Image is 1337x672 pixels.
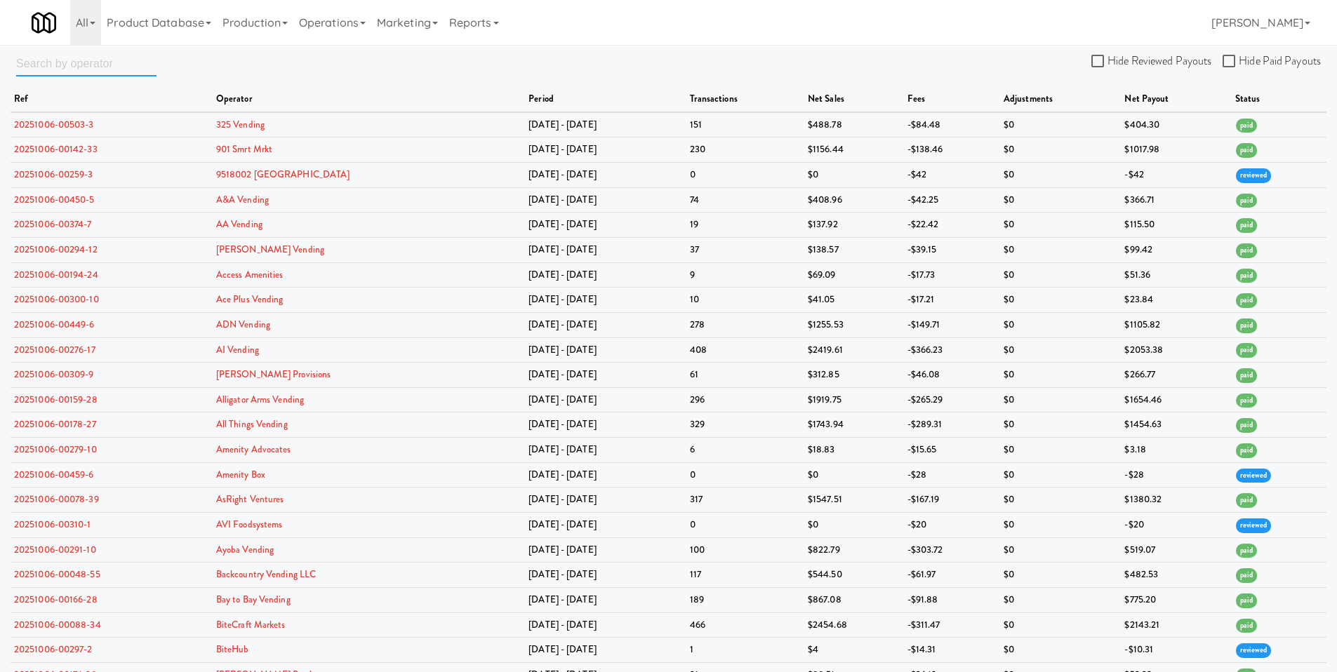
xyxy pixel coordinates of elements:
td: -$91.88 [904,588,1000,613]
td: 100 [686,537,804,563]
a: 325 Vending [216,118,265,131]
td: $1380.32 [1121,488,1231,513]
td: -$265.29 [904,387,1000,412]
a: 20251006-00374-7 [14,217,92,231]
th: adjustments [1000,87,1121,112]
td: [DATE] - [DATE] [525,412,686,438]
span: paid [1236,293,1257,308]
a: [PERSON_NAME] Provisions [216,368,331,381]
td: 0 [686,462,804,488]
span: reviewed [1236,518,1272,533]
td: -$303.72 [904,537,1000,563]
td: -$20 [904,513,1000,538]
span: paid [1236,119,1257,133]
span: paid [1236,619,1257,633]
a: 20251006-00291-10 [14,543,96,556]
td: [DATE] - [DATE] [525,537,686,563]
td: $1105.82 [1121,312,1231,337]
td: $0 [1000,387,1121,412]
a: All Things Vending [216,417,288,431]
td: $115.50 [1121,213,1231,238]
span: paid [1236,343,1257,358]
td: -$42 [1121,162,1231,187]
span: paid [1236,593,1257,608]
td: $0 [1000,588,1121,613]
a: Amenity Box [216,468,265,481]
td: $0 [1000,438,1121,463]
a: BiteCraft Markets [216,618,286,631]
td: $366.71 [1121,187,1231,213]
label: Hide Paid Payouts [1223,51,1321,72]
td: [DATE] - [DATE] [525,638,686,663]
th: transactions [686,87,804,112]
td: $0 [1000,337,1121,363]
td: 317 [686,488,804,513]
a: 20251006-00259-3 [14,168,93,181]
td: $482.53 [1121,563,1231,588]
a: Alligator Arms Vending [216,393,304,406]
label: Hide Reviewed Payouts [1091,51,1211,72]
td: 6 [686,438,804,463]
td: -$167.19 [904,488,1000,513]
td: -$42.25 [904,187,1000,213]
td: $137.92 [804,213,904,238]
span: paid [1236,418,1257,433]
td: $0 [1000,412,1121,438]
td: $1017.98 [1121,137,1231,163]
td: 151 [686,112,804,137]
td: -$22.42 [904,213,1000,238]
span: paid [1236,493,1257,508]
td: -$14.31 [904,638,1000,663]
td: 1 [686,638,804,663]
td: $1454.63 [1121,412,1231,438]
td: -$289.31 [904,412,1000,438]
a: Ace Plus Vending [216,293,284,306]
span: reviewed [1236,643,1272,658]
span: paid [1236,143,1257,158]
td: -$28 [904,462,1000,488]
td: $0 [1000,213,1121,238]
td: $404.30 [1121,112,1231,137]
td: $2454.68 [804,612,904,638]
td: [DATE] - [DATE] [525,213,686,238]
td: $138.57 [804,237,904,262]
td: [DATE] - [DATE] [525,137,686,163]
span: paid [1236,269,1257,283]
td: -$28 [1121,462,1231,488]
td: [DATE] - [DATE] [525,488,686,513]
td: 10 [686,288,804,313]
a: 20251006-00142-33 [14,142,98,156]
a: 9518002 [GEOGRAPHIC_DATA] [216,168,350,181]
td: $3.18 [1121,438,1231,463]
td: $266.77 [1121,363,1231,388]
td: $312.85 [804,363,904,388]
td: [DATE] - [DATE] [525,612,686,638]
td: [DATE] - [DATE] [525,112,686,137]
td: $23.84 [1121,288,1231,313]
td: 408 [686,337,804,363]
a: BiteHub [216,643,249,656]
a: AsRight Ventures [216,492,284,506]
td: -$15.65 [904,438,1000,463]
a: 20251006-00276-17 [14,343,95,356]
td: [DATE] - [DATE] [525,162,686,187]
a: 20251006-00449-6 [14,318,95,331]
td: $2143.21 [1121,612,1231,638]
td: [DATE] - [DATE] [525,513,686,538]
td: $1156.44 [804,137,904,163]
td: [DATE] - [DATE] [525,563,686,588]
td: $41.05 [804,288,904,313]
td: 466 [686,612,804,638]
td: [DATE] - [DATE] [525,387,686,412]
a: AA Vending [216,217,262,231]
td: 278 [686,312,804,337]
a: Amenity Advocates [216,443,291,456]
td: $867.08 [804,588,904,613]
td: $1654.46 [1121,387,1231,412]
a: 901 Smrt Mrkt [216,142,272,156]
td: 230 [686,137,804,163]
a: 20251006-00459-6 [14,468,94,481]
td: $0 [1000,162,1121,187]
a: 20251006-00078-39 [14,492,99,506]
td: $0 [1000,288,1121,313]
